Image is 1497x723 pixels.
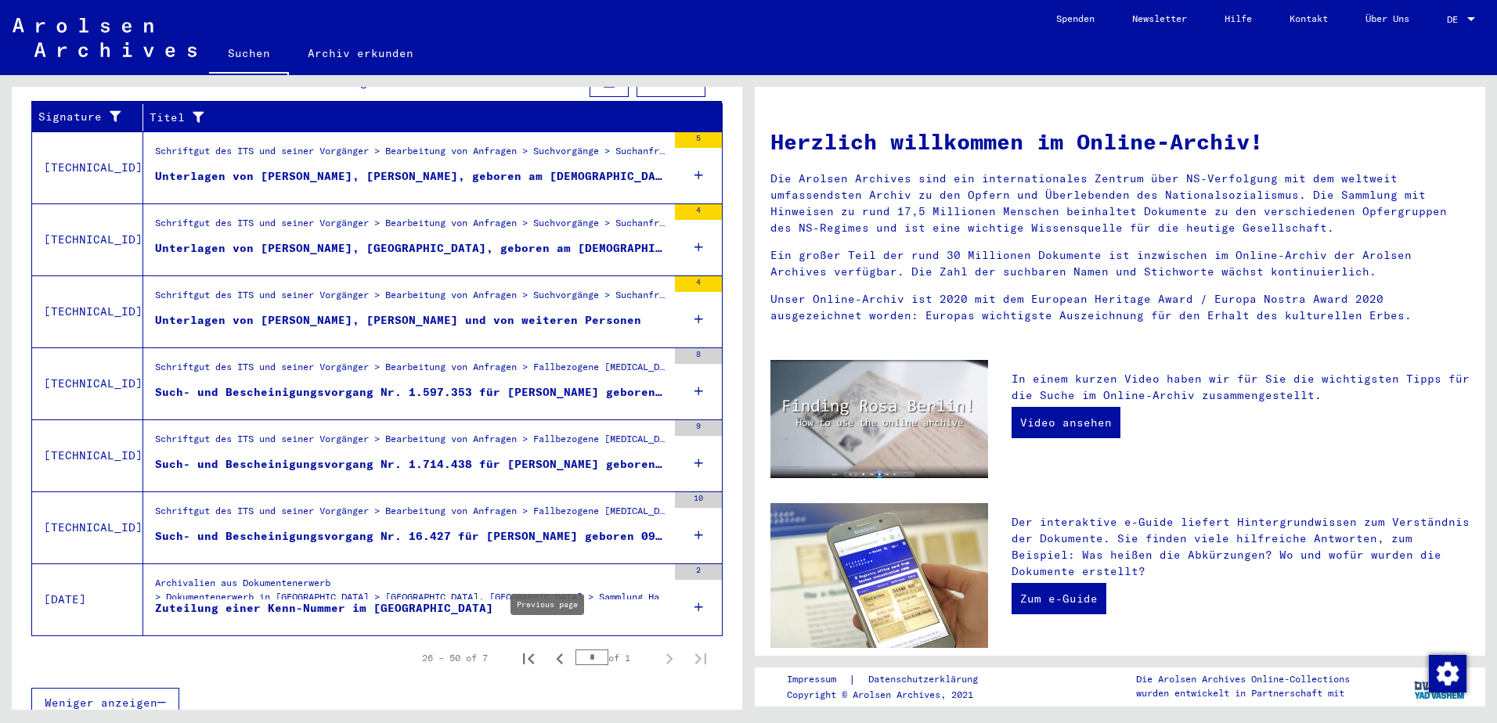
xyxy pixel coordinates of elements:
[770,125,1470,158] h1: Herzlich willkommen im Online-Archiv!
[155,432,667,454] div: Schriftgut des ITS und seiner Vorgänger > Bearbeitung von Anfragen > Fallbezogene [MEDICAL_DATA] ...
[155,144,667,166] div: Schriftgut des ITS und seiner Vorgänger > Bearbeitung von Anfragen > Suchvorgänge > Suchanfragen ...
[155,360,667,382] div: Schriftgut des ITS und seiner Vorgänger > Bearbeitung von Anfragen > Fallbezogene [MEDICAL_DATA] ...
[770,360,988,478] img: video.jpg
[675,492,722,508] div: 10
[155,600,493,617] div: Zuteilung einer Kenn-Nummer im [GEOGRAPHIC_DATA]
[209,34,289,75] a: Suchen
[675,420,722,436] div: 9
[422,651,488,665] div: 26 – 50 of 7
[654,642,685,674] button: Next page
[32,563,143,635] td: [DATE]
[1428,654,1466,692] div: Zustimmung ändern
[32,275,143,347] td: [TECHNICAL_ID]
[45,696,157,710] span: Weniger anzeigen
[1136,686,1350,700] p: wurden entwickelt in Partnerschaft mit
[155,456,667,473] div: Such- und Bescheinigungsvorgang Nr. 1.714.438 für [PERSON_NAME] geboren [DEMOGRAPHIC_DATA]
[1012,583,1106,614] a: Zum e-Guide
[1012,407,1120,438] a: Video ansehen
[32,347,143,419] td: [TECHNICAL_ID]
[770,291,1470,324] p: Unser Online-Archiv ist 2020 mit dem European Heritage Award / Europa Nostra Award 2020 ausgezeic...
[155,576,667,612] div: Archivalien aus Dokumentenerwerb > Dokumentenerwerb in [GEOGRAPHIC_DATA] > [GEOGRAPHIC_DATA], [GE...
[1012,371,1470,404] p: In einem kurzen Video haben wir für Sie die wichtigsten Tipps für die Suche im Online-Archiv zusa...
[1012,514,1470,580] p: Der interaktive e-Guide liefert Hintergrundwissen zum Verständnis der Dokumente. Sie finden viele...
[1136,672,1350,686] p: Die Arolsen Archives Online-Collections
[770,503,988,648] img: eguide.jpg
[155,504,667,526] div: Schriftgut des ITS und seiner Vorgänger > Bearbeitung von Anfragen > Fallbezogene [MEDICAL_DATA] ...
[787,671,997,688] div: |
[770,247,1470,280] p: Ein großer Teil der rund 30 Millionen Dokumente ist inzwischen im Online-Archiv der Arolsen Archi...
[1447,14,1464,25] span: DE
[38,109,123,125] div: Signature
[155,240,667,257] div: Unterlagen von [PERSON_NAME], [GEOGRAPHIC_DATA], geboren am [DEMOGRAPHIC_DATA] und von weiteren P...
[31,688,179,718] button: Weniger anzeigen
[770,171,1470,236] p: Die Arolsen Archives sind ein internationales Zentrum über NS-Verfolgung mit dem weltweit umfasse...
[1411,667,1470,706] img: yv_logo.png
[650,75,692,89] span: Filter
[13,18,197,57] img: Arolsen_neg.svg
[155,528,667,545] div: Such- und Bescheinigungsvorgang Nr. 16.427 für [PERSON_NAME] geboren 09.1900
[38,105,142,130] div: Signature
[575,650,654,665] div: of 1
[544,642,575,674] button: Previous page
[675,348,722,364] div: 8
[675,564,722,580] div: 2
[289,34,432,72] a: Archiv erkunden
[787,671,849,688] a: Impressum
[1429,655,1466,692] img: Zustimmung ändern
[155,288,667,310] div: Schriftgut des ITS und seiner Vorgänger > Bearbeitung von Anfragen > Suchvorgänge > Suchanfragen ...
[155,168,667,185] div: Unterlagen von [PERSON_NAME], [PERSON_NAME], geboren am [DEMOGRAPHIC_DATA] und von weiteren Personen
[787,688,997,702] p: Copyright © Arolsen Archives, 2021
[155,384,667,401] div: Such- und Bescheinigungsvorgang Nr. 1.597.353 für [PERSON_NAME] geboren [DEMOGRAPHIC_DATA]
[856,671,997,688] a: Datenschutzerklärung
[685,642,716,674] button: Last page
[150,105,703,130] div: Titel
[155,312,641,329] div: Unterlagen von [PERSON_NAME], [PERSON_NAME] und von weiteren Personen
[155,216,667,238] div: Schriftgut des ITS und seiner Vorgänger > Bearbeitung von Anfragen > Suchvorgänge > Suchanfragen ...
[150,110,684,126] div: Titel
[32,491,143,563] td: [TECHNICAL_ID]
[32,419,143,491] td: [TECHNICAL_ID]
[513,642,544,674] button: First page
